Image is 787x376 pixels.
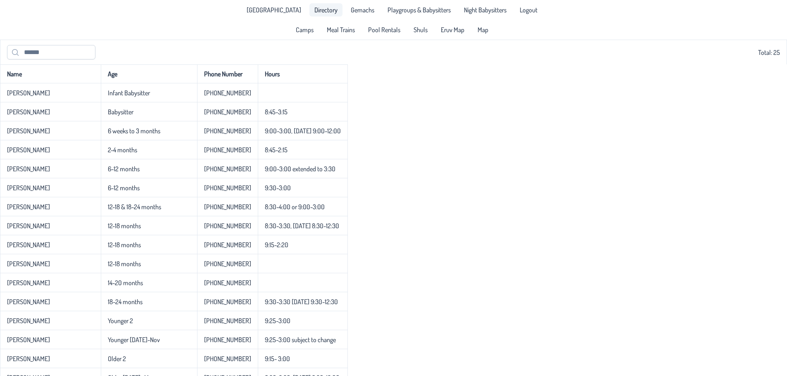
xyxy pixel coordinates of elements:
[108,165,140,173] p-celleditor: 6-12 months
[108,279,143,287] p-celleditor: 14-20 months
[204,355,251,363] p-celleditor: [PHONE_NUMBER]
[108,241,141,249] p-celleditor: 12-18 months
[7,222,50,230] p-celleditor: [PERSON_NAME]
[383,3,456,17] a: Playgroups & Babysitters
[204,146,251,154] p-celleditor: [PHONE_NUMBER]
[459,3,511,17] a: Night Babysitters
[265,355,290,363] p-celleditor: 9:15- 3:00
[7,45,780,59] div: Total: 25
[265,165,335,173] p-celleditor: 9:00-3:00 extended to 3:30
[7,146,50,154] p-celleditor: [PERSON_NAME]
[108,108,133,116] p-celleditor: Babysitter
[436,23,469,36] a: Eruv Map
[204,279,251,287] p-celleditor: [PHONE_NUMBER]
[291,23,319,36] a: Camps
[108,127,160,135] p-celleditor: 6 weeks to 3 months
[368,26,400,33] span: Pool Rentals
[7,317,50,325] p-celleditor: [PERSON_NAME]
[108,317,133,325] p-celleditor: Younger 2
[473,23,493,36] a: Map
[204,336,251,344] p-celleditor: [PHONE_NUMBER]
[258,64,348,83] th: Hours
[7,241,50,249] p-celleditor: [PERSON_NAME]
[204,165,251,173] p-celleditor: [PHONE_NUMBER]
[108,184,140,192] p-celleditor: 6-12 months
[351,7,374,13] span: Gemachs
[108,298,143,306] p-celleditor: 18-24 months
[478,26,488,33] span: Map
[265,298,338,306] p-celleditor: 9:30-3:30 [DATE] 9:30-12:30
[7,127,50,135] p-celleditor: [PERSON_NAME]
[7,336,50,344] p-celleditor: [PERSON_NAME]
[265,241,288,249] p-celleditor: 9:15-2:20
[388,7,451,13] span: Playgroups & Babysitters
[7,355,50,363] p-celleditor: [PERSON_NAME]
[464,7,506,13] span: Night Babysitters
[7,298,50,306] p-celleditor: [PERSON_NAME]
[265,336,336,344] p-celleditor: 9:25-3:00 subject to change
[204,89,251,97] p-celleditor: [PHONE_NUMBER]
[520,7,537,13] span: Logout
[265,146,288,154] p-celleditor: 8:45-2:15
[7,260,50,268] p-celleditor: [PERSON_NAME]
[204,298,251,306] p-celleditor: [PHONE_NUMBER]
[441,26,464,33] span: Eruv Map
[7,279,50,287] p-celleditor: [PERSON_NAME]
[327,26,355,33] span: Meal Trains
[204,222,251,230] p-celleditor: [PHONE_NUMBER]
[265,222,339,230] p-celleditor: 8:30-3:30, [DATE] 8:30-12:30
[7,108,50,116] p-celleditor: [PERSON_NAME]
[265,184,291,192] p-celleditor: 9:30-3:00
[242,3,306,17] li: Pine Lake Park
[265,127,341,135] p-celleditor: 9:00-3:00, [DATE] 9:00-12:00
[314,7,338,13] span: Directory
[7,89,50,97] p-celleditor: [PERSON_NAME]
[7,184,50,192] p-celleditor: [PERSON_NAME]
[108,89,150,97] p-celleditor: Infant Babysitter
[108,355,126,363] p-celleditor: Older 2
[204,317,251,325] p-celleditor: [PHONE_NUMBER]
[363,23,405,36] a: Pool Rentals
[346,3,379,17] a: Gemachs
[108,336,160,344] p-celleditor: Younger [DATE]-Nov
[204,203,251,211] p-celleditor: [PHONE_NUMBER]
[7,165,50,173] p-celleditor: [PERSON_NAME]
[204,241,251,249] p-celleditor: [PHONE_NUMBER]
[265,108,288,116] p-celleditor: 8:45-3:15
[265,203,325,211] p-celleditor: 8:30-4:00 or 9:00-3:00
[409,23,433,36] a: Shuls
[108,260,141,268] p-celleditor: 12-18 months
[108,146,137,154] p-celleditor: 2-4 months
[242,3,306,17] a: [GEOGRAPHIC_DATA]
[309,3,342,17] a: Directory
[108,203,161,211] p-celleditor: 12-18 & 18-24 months
[204,260,251,268] p-celleditor: [PHONE_NUMBER]
[7,203,50,211] p-celleditor: [PERSON_NAME]
[322,23,360,36] a: Meal Trains
[204,108,251,116] p-celleditor: [PHONE_NUMBER]
[204,184,251,192] p-celleditor: [PHONE_NUMBER]
[101,64,197,83] th: Age
[108,222,141,230] p-celleditor: 12-18 months
[515,3,542,17] li: Logout
[414,26,428,33] span: Shuls
[296,26,314,33] span: Camps
[265,317,290,325] p-celleditor: 9:25-3:00
[247,7,301,13] span: [GEOGRAPHIC_DATA]
[204,127,251,135] p-celleditor: [PHONE_NUMBER]
[197,64,258,83] th: Phone Number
